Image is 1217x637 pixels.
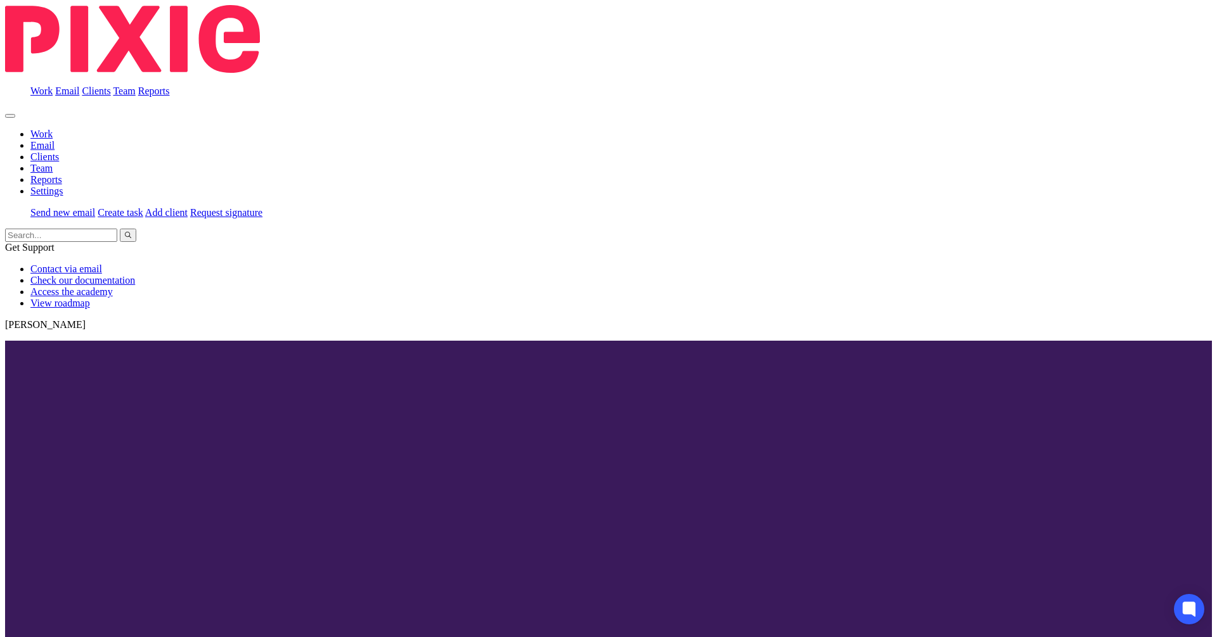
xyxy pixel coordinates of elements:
a: View roadmap [30,298,90,308]
a: Access the academy [30,286,113,297]
a: Check our documentation [30,275,135,286]
a: Clients [30,151,59,162]
a: Contact via email [30,263,102,274]
a: Request signature [190,207,262,218]
a: Team [113,85,135,96]
img: Pixie [5,5,260,73]
button: Search [120,229,136,242]
a: Team [30,163,53,173]
a: Create task [98,207,143,218]
a: Reports [138,85,170,96]
a: Add client [145,207,188,218]
a: Work [30,85,53,96]
span: Get Support [5,242,55,253]
a: Send new email [30,207,95,218]
a: Reports [30,174,62,185]
p: [PERSON_NAME] [5,319,1212,331]
a: Work [30,129,53,139]
a: Email [30,140,55,151]
a: Email [55,85,79,96]
a: Settings [30,186,63,196]
input: Search [5,229,117,242]
a: Clients [82,85,110,96]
